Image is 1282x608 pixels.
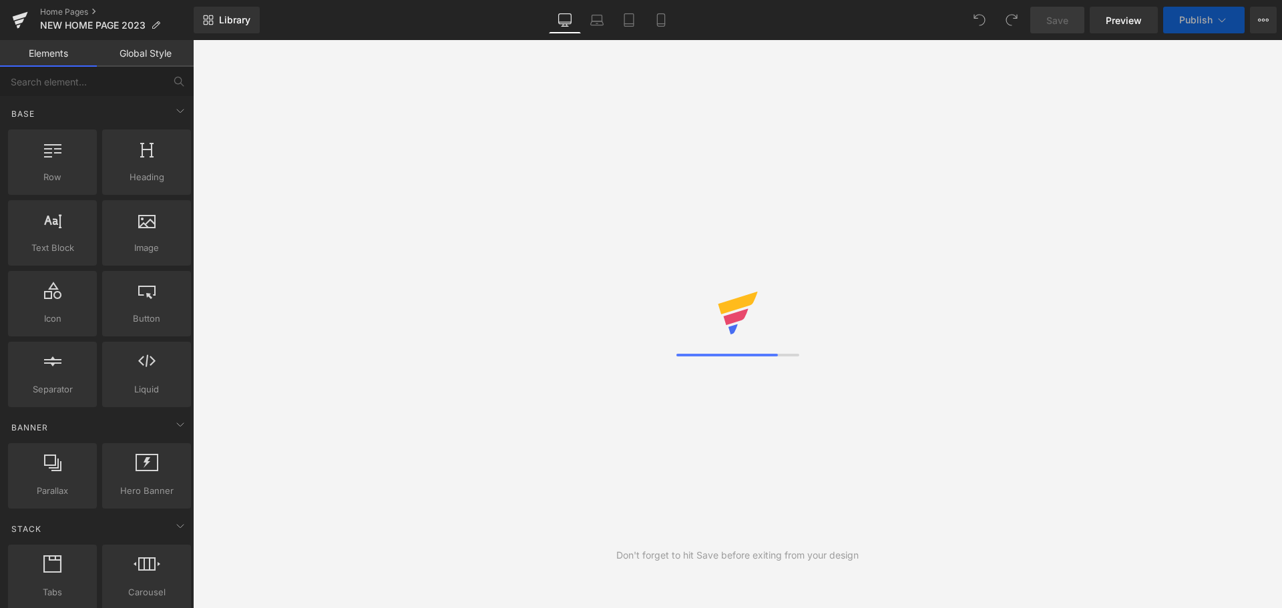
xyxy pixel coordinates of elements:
span: Icon [12,312,93,326]
a: Tablet [613,7,645,33]
span: Carousel [106,585,187,599]
button: Publish [1163,7,1245,33]
a: New Library [194,7,260,33]
span: Separator [12,382,93,396]
a: Mobile [645,7,677,33]
span: Row [12,170,93,184]
span: Save [1046,13,1068,27]
button: Undo [966,7,993,33]
a: Home Pages [40,7,194,17]
span: Parallax [12,484,93,498]
span: Tabs [12,585,93,599]
span: NEW HOME PAGE 2023 [40,20,146,31]
a: Desktop [549,7,581,33]
span: Publish [1179,15,1213,25]
span: Banner [10,421,49,434]
span: Button [106,312,187,326]
button: More [1250,7,1277,33]
button: Redo [998,7,1025,33]
span: Text Block [12,241,93,255]
span: Preview [1106,13,1142,27]
span: Liquid [106,382,187,396]
span: Image [106,241,187,255]
a: Global Style [97,40,194,67]
span: Stack [10,523,43,535]
span: Heading [106,170,187,184]
div: Don't forget to hit Save before exiting from your design [616,548,859,563]
span: Base [10,107,36,120]
a: Preview [1090,7,1158,33]
span: Library [219,14,250,26]
a: Laptop [581,7,613,33]
span: Hero Banner [106,484,187,498]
